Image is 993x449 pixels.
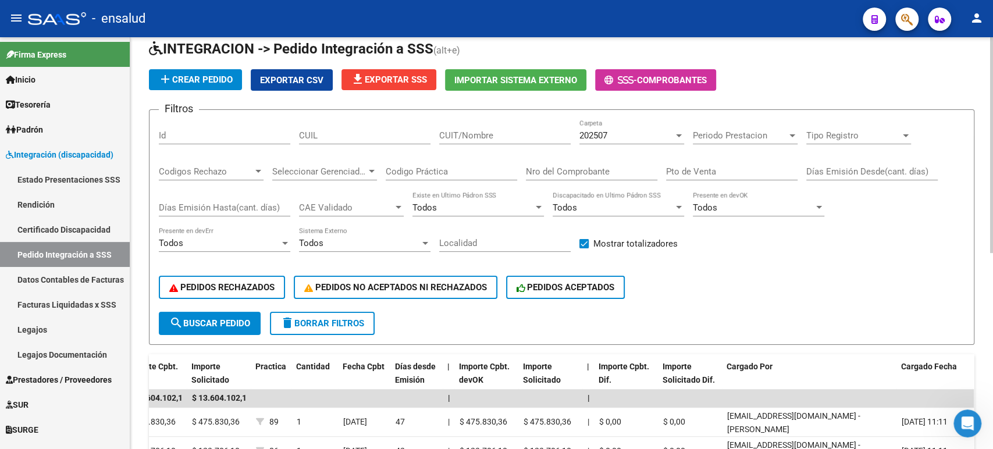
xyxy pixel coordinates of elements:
[637,75,707,85] span: Comprobantes
[587,362,589,371] span: |
[159,238,183,248] span: Todos
[6,423,38,436] span: SURGE
[255,362,286,371] span: Practica
[6,373,112,386] span: Prestadores / Proveedores
[343,362,385,371] span: Fecha Cpbt
[149,41,433,57] span: INTEGRACION -> Pedido Integración a SSS
[658,354,722,405] datatable-header-cell: Importe Solicitado Dif.
[158,74,233,85] span: Crear Pedido
[454,75,577,85] span: Importar Sistema Externo
[6,398,29,411] span: SUR
[447,362,450,371] span: |
[149,69,242,90] button: Crear Pedido
[338,354,390,405] datatable-header-cell: Fecha Cpbt
[299,202,393,213] span: CAE Validado
[506,276,625,299] button: PEDIDOS ACEPTADOS
[588,393,590,402] span: |
[251,69,333,91] button: Exportar CSV
[187,354,251,405] datatable-header-cell: Importe Solicitado
[396,417,405,426] span: 47
[159,312,261,335] button: Buscar Pedido
[159,166,253,177] span: Codigos Rechazo
[553,202,577,213] span: Todos
[663,417,685,426] span: $ 0,00
[158,72,172,86] mat-icon: add
[390,354,443,405] datatable-header-cell: Días desde Emisión
[296,362,330,371] span: Cantidad
[588,417,589,426] span: |
[169,316,183,330] mat-icon: search
[896,354,972,405] datatable-header-cell: Cargado Fecha
[159,276,285,299] button: PEDIDOS RECHAZADOS
[128,393,187,402] span: $ 13.604.102,15
[518,354,582,405] datatable-header-cell: Importe Solicitado devOK
[454,354,518,405] datatable-header-cell: Importe Cpbt. devOK
[599,362,649,384] span: Importe Cpbt. Dif.
[599,417,621,426] span: $ 0,00
[448,393,450,402] span: |
[902,417,948,426] span: [DATE] 11:11
[806,130,901,141] span: Tipo Registro
[970,11,984,25] mat-icon: person
[663,362,715,384] span: Importe Solicitado Dif.
[727,362,773,371] span: Cargado Por
[280,318,364,329] span: Borrar Filtros
[693,130,787,141] span: Periodo Prestacion
[459,362,510,384] span: Importe Cpbt. devOK
[595,69,716,91] button: -Comprobantes
[270,312,375,335] button: Borrar Filtros
[291,354,338,405] datatable-header-cell: Cantidad
[299,238,323,248] span: Todos
[727,411,860,434] span: [EMAIL_ADDRESS][DOMAIN_NAME] - [PERSON_NAME]
[604,75,637,85] span: -
[351,72,365,86] mat-icon: file_download
[445,69,586,91] button: Importar Sistema Externo
[6,123,43,136] span: Padrón
[341,69,436,90] button: Exportar SSS
[159,101,199,117] h3: Filtros
[593,237,678,251] span: Mostrar totalizadores
[594,354,658,405] datatable-header-cell: Importe Cpbt. Dif.
[693,202,717,213] span: Todos
[6,73,35,86] span: Inicio
[123,354,187,405] datatable-header-cell: Importe Cpbt.
[722,354,896,405] datatable-header-cell: Cargado Por
[191,362,229,384] span: Importe Solicitado
[412,202,437,213] span: Todos
[169,318,250,329] span: Buscar Pedido
[579,130,607,141] span: 202507
[169,282,275,293] span: PEDIDOS RECHAZADOS
[524,417,571,426] span: $ 475.830,36
[395,362,436,384] span: Días desde Emisión
[9,11,23,25] mat-icon: menu
[127,362,178,371] span: Importe Cpbt.
[6,98,51,111] span: Tesorería
[523,362,561,398] span: Importe Solicitado devOK
[304,282,487,293] span: PEDIDOS NO ACEPTADOS NI RECHAZADOS
[448,417,450,426] span: |
[6,148,113,161] span: Integración (discapacidad)
[297,417,301,426] span: 1
[433,45,460,56] span: (alt+e)
[192,417,240,426] span: $ 475.830,36
[128,417,176,426] span: $ 475.830,36
[443,354,454,405] datatable-header-cell: |
[260,75,323,85] span: Exportar CSV
[901,362,957,371] span: Cargado Fecha
[192,393,251,402] span: $ 13.604.102,15
[280,316,294,330] mat-icon: delete
[460,417,507,426] span: $ 475.830,36
[953,409,981,437] iframe: Intercom live chat
[517,282,615,293] span: PEDIDOS ACEPTADOS
[294,276,497,299] button: PEDIDOS NO ACEPTADOS NI RECHAZADOS
[343,417,367,426] span: [DATE]
[582,354,594,405] datatable-header-cell: |
[92,6,145,31] span: - ensalud
[251,354,291,405] datatable-header-cell: Practica
[269,417,279,426] span: 89
[272,166,366,177] span: Seleccionar Gerenciador
[351,74,427,85] span: Exportar SSS
[6,48,66,61] span: Firma Express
